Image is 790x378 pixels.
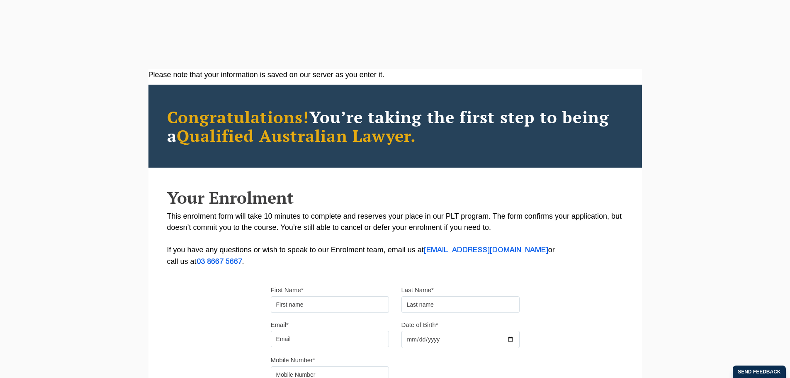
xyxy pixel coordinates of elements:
[424,247,548,254] a: [EMAIL_ADDRESS][DOMAIN_NAME]
[167,188,623,207] h2: Your Enrolment
[197,259,242,265] a: 03 8667 5667
[271,296,389,313] input: First name
[148,69,642,80] div: Please note that your information is saved on our server as you enter it.
[271,286,304,294] label: First Name*
[271,321,289,329] label: Email*
[401,296,520,313] input: Last name
[167,211,623,268] p: This enrolment form will take 10 minutes to complete and reserves your place in our PLT program. ...
[271,331,389,347] input: Email
[167,107,623,145] h2: You’re taking the first step to being a
[177,124,416,146] span: Qualified Australian Lawyer.
[401,321,438,329] label: Date of Birth*
[271,356,316,364] label: Mobile Number*
[401,286,434,294] label: Last Name*
[167,106,309,128] span: Congratulations!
